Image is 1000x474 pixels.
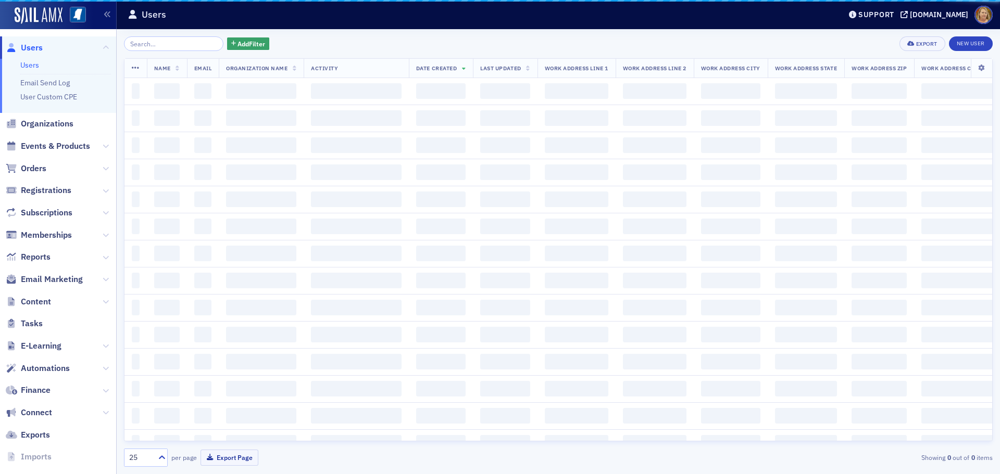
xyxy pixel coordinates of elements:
span: ‌ [416,83,466,99]
span: Add Filter [238,39,265,48]
span: ‌ [623,300,686,315]
span: Name [154,65,171,72]
span: Email [194,65,212,72]
span: ‌ [775,435,837,451]
span: ‌ [132,381,140,396]
span: ‌ [701,219,760,234]
span: ‌ [311,137,402,153]
a: Registrations [6,185,71,196]
span: ‌ [154,408,180,424]
span: ‌ [154,300,180,315]
span: ‌ [154,381,180,396]
span: ‌ [226,246,296,261]
span: ‌ [701,273,760,288]
span: ‌ [545,408,608,424]
span: ‌ [480,327,530,342]
span: ‌ [226,300,296,315]
span: ‌ [311,354,402,369]
span: ‌ [416,381,466,396]
span: ‌ [852,300,907,315]
span: ‌ [775,110,837,126]
span: ‌ [194,83,212,99]
span: ‌ [311,408,402,424]
span: ‌ [701,110,760,126]
span: ‌ [416,435,466,451]
span: ‌ [132,327,140,342]
a: Memberships [6,229,72,241]
span: ‌ [775,83,837,99]
span: Connect [21,407,52,418]
span: ‌ [701,246,760,261]
span: ‌ [194,191,212,207]
span: ‌ [226,137,296,153]
span: ‌ [194,246,212,261]
strong: 0 [969,453,977,462]
span: ‌ [623,435,686,451]
span: ‌ [154,435,180,451]
span: ‌ [226,381,296,396]
span: ‌ [416,191,466,207]
span: Tasks [21,318,43,329]
img: SailAMX [15,7,63,24]
span: ‌ [226,110,296,126]
span: ‌ [545,435,608,451]
span: ‌ [921,83,995,99]
span: ‌ [921,327,995,342]
span: ‌ [623,110,686,126]
span: Date Created [416,65,457,72]
span: ‌ [921,164,995,180]
a: Email Send Log [20,78,70,87]
span: ‌ [775,191,837,207]
span: ‌ [623,164,686,180]
span: ‌ [480,354,530,369]
span: ‌ [775,273,837,288]
a: Exports [6,429,50,441]
span: ‌ [416,300,466,315]
span: Work Address State [775,65,837,72]
a: New User [949,36,993,51]
span: ‌ [226,354,296,369]
span: ‌ [311,435,402,451]
span: Memberships [21,229,72,241]
span: ‌ [226,219,296,234]
span: ‌ [701,408,760,424]
a: Content [6,296,51,308]
div: Export [916,41,938,47]
span: ‌ [154,354,180,369]
a: Users [6,42,43,54]
span: ‌ [623,273,686,288]
span: ‌ [852,327,907,342]
span: ‌ [194,273,212,288]
a: Users [20,60,39,70]
span: ‌ [921,300,995,315]
img: SailAMX [70,7,86,23]
span: ‌ [775,164,837,180]
span: ‌ [480,381,530,396]
label: per page [171,453,197,462]
span: ‌ [194,300,212,315]
span: ‌ [480,219,530,234]
span: ‌ [154,327,180,342]
span: Reports [21,251,51,263]
span: Orders [21,163,46,174]
span: ‌ [311,381,402,396]
span: ‌ [226,435,296,451]
span: Organization Name [226,65,287,72]
span: Activity [311,65,338,72]
span: ‌ [132,164,140,180]
span: Email Marketing [21,274,83,285]
span: Work Address Country [921,65,995,72]
span: ‌ [623,83,686,99]
span: ‌ [623,246,686,261]
span: Exports [21,429,50,441]
span: ‌ [194,381,212,396]
span: ‌ [775,408,837,424]
span: ‌ [852,191,907,207]
span: ‌ [775,246,837,261]
span: ‌ [132,246,140,261]
span: Work Address City [701,65,760,72]
span: ‌ [545,246,608,261]
span: ‌ [545,191,608,207]
span: ‌ [623,219,686,234]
